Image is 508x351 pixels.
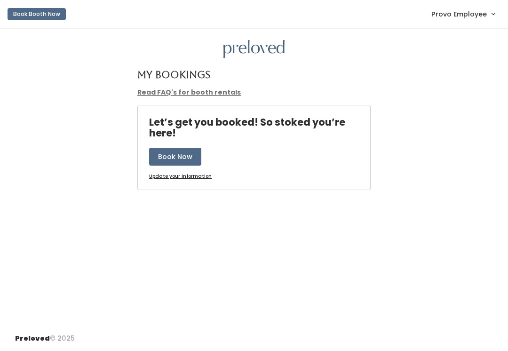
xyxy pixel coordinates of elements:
[8,4,66,24] a: Book Booth Now
[137,88,241,97] a: Read FAQ's for booth rentals
[137,69,210,80] h4: My Bookings
[422,4,504,24] a: Provo Employee
[149,173,212,180] a: Update your information
[431,9,487,19] span: Provo Employee
[149,117,370,138] h4: Let’s get you booked! So stoked you’re here!
[15,334,50,343] span: Preloved
[223,40,285,58] img: preloved logo
[15,326,75,343] div: © 2025
[149,148,201,166] button: Book Now
[8,8,66,20] button: Book Booth Now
